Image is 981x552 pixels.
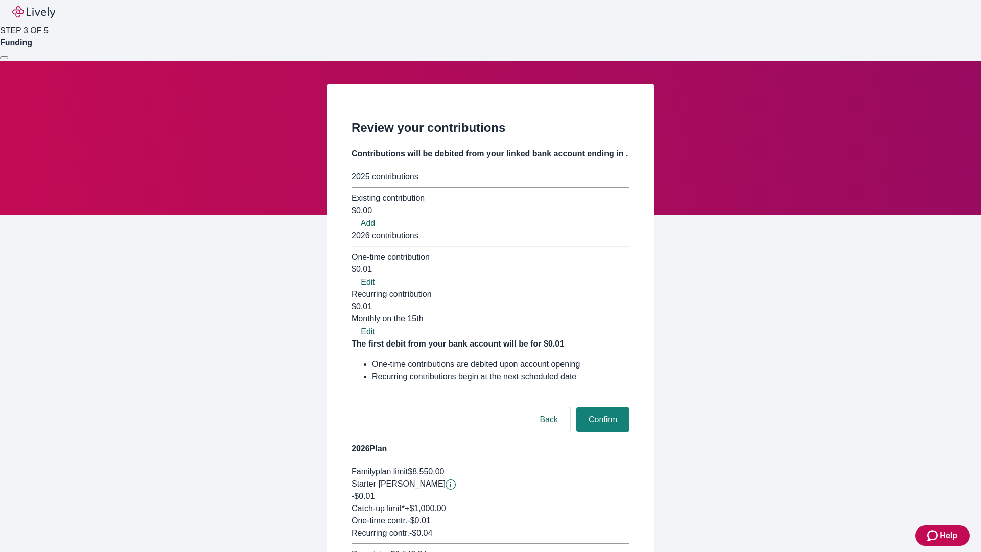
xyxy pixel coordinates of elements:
[409,528,432,537] span: - $0.04
[352,251,629,263] div: One-time contribution
[352,504,405,513] span: Catch-up limit*
[352,276,384,288] button: Edit
[446,479,456,490] svg: Starter penny details
[352,492,375,500] span: -$0.01
[352,204,629,217] div: $0.00
[352,479,446,488] span: Starter [PERSON_NAME]
[352,119,629,137] h2: Review your contributions
[352,313,629,325] div: Monthly on the 15th
[352,263,629,275] div: $0.01
[12,6,55,18] img: Lively
[352,288,629,301] div: Recurring contribution
[446,479,456,490] button: Lively will contribute $0.01 to establish your account
[352,148,629,160] h4: Contributions will be debited from your linked bank account ending in .
[352,516,407,525] span: One-time contr.
[352,443,629,455] h4: 2026 Plan
[352,171,629,183] div: 2025 contributions
[352,301,629,325] div: $0.01
[372,358,629,371] li: One-time contributions are debited upon account opening
[352,528,409,537] span: Recurring contr.
[915,525,970,546] button: Zendesk support iconHelp
[940,530,957,542] span: Help
[352,339,564,348] strong: The first debit from your bank account will be for $0.01
[408,467,444,476] span: $8,550.00
[576,407,629,432] button: Confirm
[527,407,570,432] button: Back
[352,192,629,204] div: Existing contribution
[407,516,430,525] span: - $0.01
[352,229,629,242] div: 2026 contributions
[927,530,940,542] svg: Zendesk support icon
[405,504,446,513] span: + $1,000.00
[372,371,629,383] li: Recurring contributions begin at the next scheduled date
[352,217,384,229] button: Add
[352,326,384,338] button: Edit
[352,467,408,476] span: Family plan limit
